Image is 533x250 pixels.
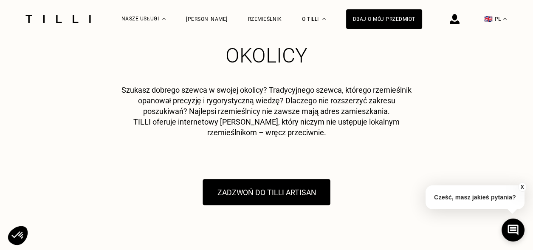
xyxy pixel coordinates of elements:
[209,180,324,204] a: ZADZWOŃ DO TILLI ARTISAN
[121,85,412,116] font: Szukasz dobrego szewca w swojej okolicy? Tradycyjnego szewca, którego rzemieślnik opanował precyz...
[521,184,524,190] font: X
[434,194,516,201] font: Cześć, masz jakieś pytania?
[121,16,159,22] font: Nasze usługi
[133,117,400,137] font: TILLI oferuje internetowy [PERSON_NAME], który niczym nie ustępuje lokalnym rzemieślnikom – wręcz...
[203,179,330,205] button: ZADZWOŃ DO TILLI ARTISAN
[186,16,228,22] a: [PERSON_NAME]
[353,16,415,22] font: Dbaj o mój przedmiot
[450,14,460,24] img: ikona logowania
[91,19,443,68] font: Znajdź dobrego szewca w mojej okolicy
[248,16,282,22] a: Rzemieślnik
[495,16,501,22] font: PL
[23,15,94,23] img: Logo firmy krawieckiej Tilli
[503,18,507,20] img: menu déroulant
[518,182,527,192] button: X
[302,16,319,22] font: O Tilli
[322,18,326,20] img: O menu rozwijanym
[217,188,316,197] font: ZADZWOŃ DO TILLI ARTISAN
[346,9,422,29] a: Dbaj o mój przedmiot
[162,18,166,20] img: Menu rozwijane
[484,15,493,23] font: 🇬🇧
